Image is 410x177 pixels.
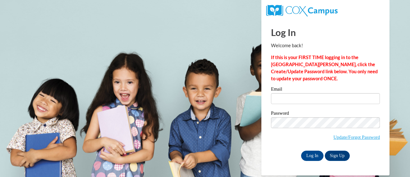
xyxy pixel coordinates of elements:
a: Sign Up [325,151,350,161]
input: Log In [301,151,324,161]
strong: If this is your FIRST TIME logging in to the [GEOGRAPHIC_DATA][PERSON_NAME], click the Create/Upd... [271,55,378,81]
a: COX Campus [266,7,338,13]
p: Welcome back! [271,42,380,49]
label: Password [271,111,380,117]
h1: Log In [271,26,380,39]
a: Update/Forgot Password [333,135,380,140]
label: Email [271,87,380,93]
img: COX Campus [266,5,338,16]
